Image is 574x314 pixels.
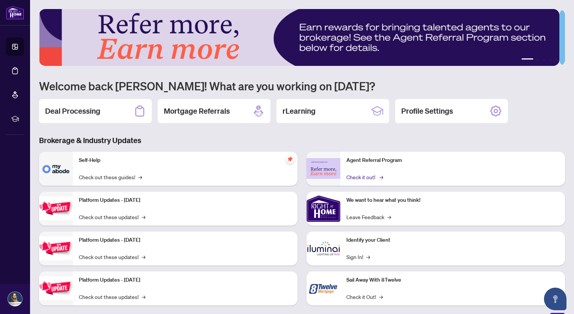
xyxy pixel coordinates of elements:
span: pushpin [285,155,295,164]
img: We want to hear what you think! [307,192,340,226]
button: 1 [521,58,533,61]
img: Profile Icon [8,292,22,306]
span: → [379,293,383,301]
p: Platform Updates - [DATE] [79,196,292,204]
a: Leave Feedback→ [346,213,391,221]
span: → [142,293,145,301]
a: Check it Out!→ [346,293,383,301]
p: Platform Updates - [DATE] [79,276,292,284]
img: Sail Away With 8Twelve [307,271,340,305]
p: Sail Away With 8Twelve [346,276,559,284]
img: Slide 0 [39,9,559,66]
h2: Mortgage Referrals [164,106,230,116]
span: → [366,253,370,261]
button: 3 [542,58,545,61]
h2: rLearning [282,106,316,116]
img: Platform Updates - June 23, 2025 [39,276,73,300]
a: Check out these updates!→ [79,213,145,221]
a: Check out these guides!→ [79,173,142,181]
h2: Deal Processing [45,106,100,116]
img: Identify your Client [307,232,340,265]
p: Agent Referral Program [346,156,559,165]
p: Identify your Client [346,236,559,244]
span: → [138,173,142,181]
img: Platform Updates - July 8, 2025 [39,236,73,260]
p: We want to hear what you think! [346,196,559,204]
h3: Brokerage & Industry Updates [39,135,565,146]
span: → [387,213,391,221]
a: Check out these updates!→ [79,253,145,261]
h2: Profile Settings [401,106,453,116]
a: Check it out!→ [346,173,382,181]
h1: Welcome back [PERSON_NAME]! What are you working on [DATE]? [39,79,565,93]
button: 2 [536,58,539,61]
p: Platform Updates - [DATE] [79,236,292,244]
img: Platform Updates - July 21, 2025 [39,197,73,220]
button: Open asap [544,288,566,310]
button: 5 [554,58,557,61]
span: → [142,213,145,221]
span: → [379,173,383,181]
span: → [142,253,145,261]
img: logo [6,6,24,20]
p: Self-Help [79,156,292,165]
a: Sign In!→ [346,253,370,261]
button: 4 [548,58,551,61]
img: Self-Help [39,152,73,186]
a: Check out these updates!→ [79,293,145,301]
img: Agent Referral Program [307,158,340,179]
